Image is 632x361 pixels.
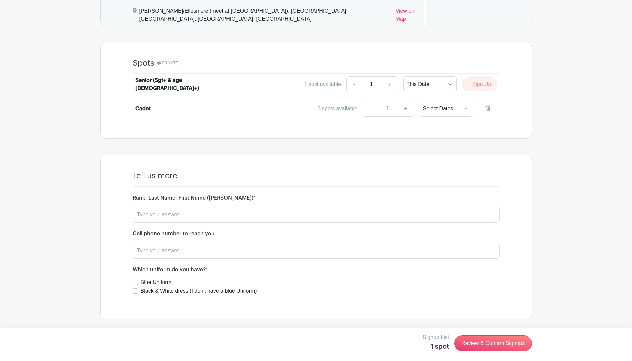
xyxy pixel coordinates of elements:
[162,61,178,65] span: PRIVATE
[141,287,257,295] label: Black & White dress (I don't have a blue Uniform)
[139,7,390,26] div: [PERSON_NAME]/Ellesmere (meet at [GEOGRAPHIC_DATA]), [GEOGRAPHIC_DATA], [GEOGRAPHIC_DATA], [GEOGR...
[133,58,154,68] h4: Spots
[423,343,449,351] h5: 1 spot
[423,333,449,341] p: Signup List
[141,278,171,286] label: Blue Uniform
[133,195,500,201] h6: Rank, Last Name, First Name ([PERSON_NAME])
[346,76,362,92] a: -
[133,243,500,259] input: Type your answer
[454,335,532,351] a: Review & Confirm Signups
[133,207,500,223] input: Type your answer
[133,231,500,237] h6: Cell phone number to reach you
[397,101,414,117] a: +
[135,105,151,113] div: Cadet
[462,77,497,91] button: Sign Up
[133,171,177,181] h4: Tell us more
[133,267,500,273] h6: Which uniform do you have?
[304,80,341,88] div: 1 spot available
[395,7,416,26] a: View on Map
[381,76,398,92] a: +
[318,105,357,113] div: 3 spots available
[363,101,378,117] a: -
[135,76,218,92] div: Senior (Sgt+ & age [DEMOGRAPHIC_DATA]+)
